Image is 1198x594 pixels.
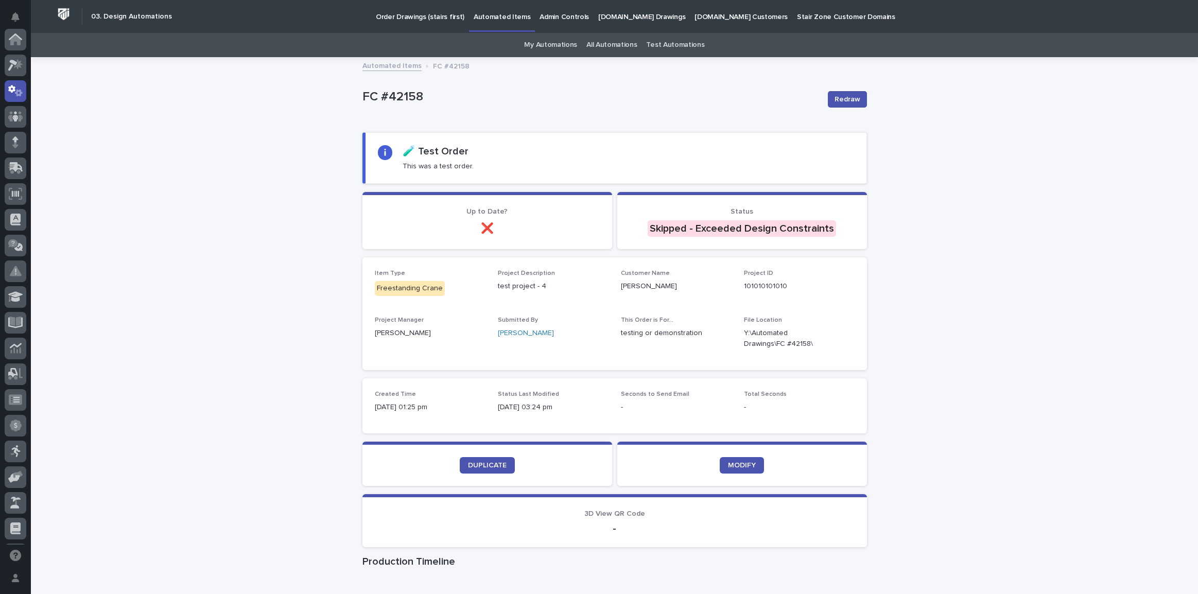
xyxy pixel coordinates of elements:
[648,220,836,237] div: Skipped - Exceeded Design Constraints
[460,457,515,474] a: DUPLICATE
[375,402,485,413] p: [DATE] 01:25 pm
[498,328,554,339] a: [PERSON_NAME]
[744,270,773,276] span: Project ID
[362,555,867,568] h1: Production Timeline
[586,33,637,57] a: All Automations
[744,317,782,323] span: File Location
[375,391,416,397] span: Created Time
[731,208,753,215] span: Status
[621,391,689,397] span: Seconds to Send Email
[5,6,26,28] button: Notifications
[524,33,577,57] a: My Automations
[728,462,756,469] span: MODIFY
[621,317,673,323] span: This Order is For...
[498,402,609,413] p: [DATE] 03:24 pm
[621,281,732,292] p: [PERSON_NAME]
[375,281,445,296] div: Freestanding Crane
[375,317,424,323] span: Project Manager
[375,522,855,535] p: -
[744,281,855,292] p: 101010101010
[403,162,474,171] p: This was a test order.
[498,317,538,323] span: Submitted By
[584,510,645,517] span: 3D View QR Code
[13,12,26,29] div: Notifications
[744,402,855,413] p: -
[621,270,670,276] span: Customer Name
[744,391,787,397] span: Total Seconds
[468,462,507,469] span: DUPLICATE
[498,270,555,276] span: Project Description
[646,33,704,57] a: Test Automations
[362,59,422,71] a: Automated Items
[828,91,867,108] button: Redraw
[362,90,820,104] p: FC #42158
[720,457,764,474] a: MODIFY
[621,402,732,413] p: -
[91,12,172,21] h2: 03. Design Automations
[498,391,559,397] span: Status Last Modified
[498,281,609,292] p: test project - 4
[403,145,468,158] h2: 🧪 Test Order
[375,222,600,235] p: ❌
[375,328,485,339] p: [PERSON_NAME]
[466,208,508,215] span: Up to Date?
[835,94,860,104] span: Redraw
[433,60,470,71] p: FC #42158
[54,5,73,24] img: Workspace Logo
[621,328,732,339] p: testing or demonstration
[375,270,405,276] span: Item Type
[744,328,830,350] : Y:\Automated Drawings\FC #42158\
[5,545,26,566] button: Open support chat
